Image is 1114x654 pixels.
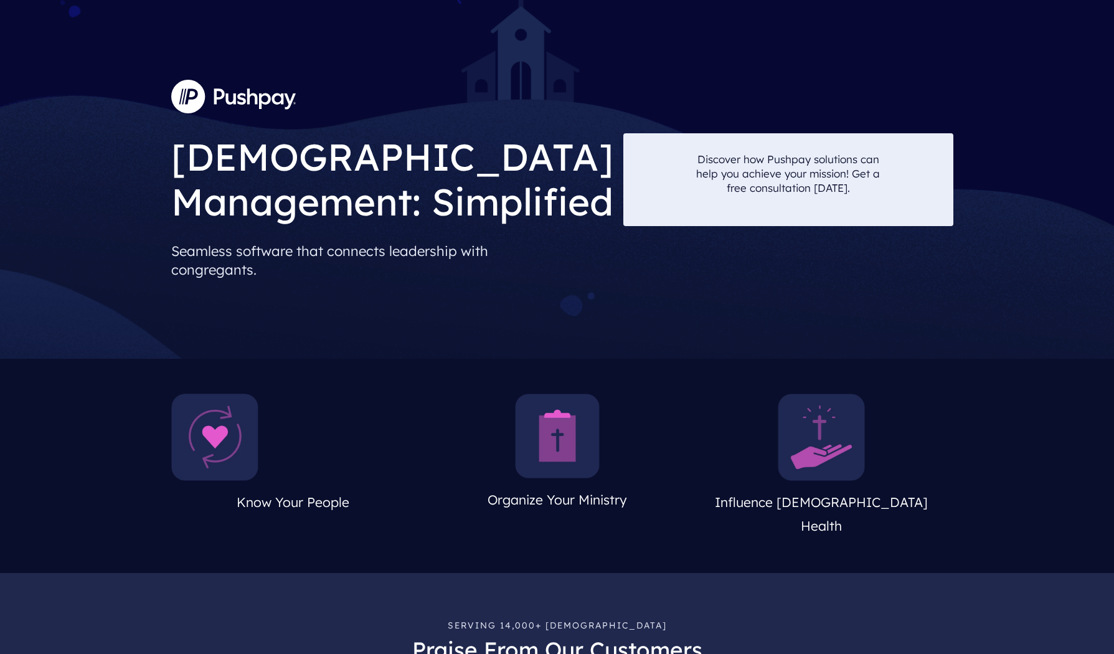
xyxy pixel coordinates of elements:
[171,237,613,284] p: Seamless software that connects leadership with congregants.
[171,613,943,636] p: Serving 14,000+ [DEMOGRAPHIC_DATA]
[237,494,349,510] span: Know Your People
[696,152,880,195] p: Discover how Pushpay solutions can help you achieve your mission! Get a free consultation [DATE].
[488,491,627,508] span: Organize Your Ministry
[715,494,928,534] span: Influence [DEMOGRAPHIC_DATA] Health
[171,125,613,227] h1: [DEMOGRAPHIC_DATA] Management: Simplified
